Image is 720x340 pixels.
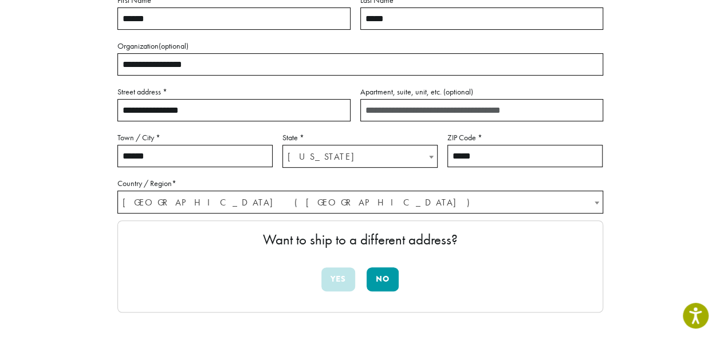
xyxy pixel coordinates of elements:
[367,267,399,291] button: No
[443,86,473,97] span: (optional)
[282,131,438,145] label: State
[118,191,603,214] span: United States (US)
[117,191,603,214] span: Country / Region
[283,145,437,168] span: Washington
[321,267,355,291] button: Yes
[117,131,273,145] label: Town / City
[447,131,603,145] label: ZIP Code
[159,41,188,51] span: (optional)
[360,85,603,99] label: Apartment, suite, unit, etc.
[129,232,591,247] p: Want to ship to a different address?
[117,85,351,99] label: Street address
[282,145,438,168] span: State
